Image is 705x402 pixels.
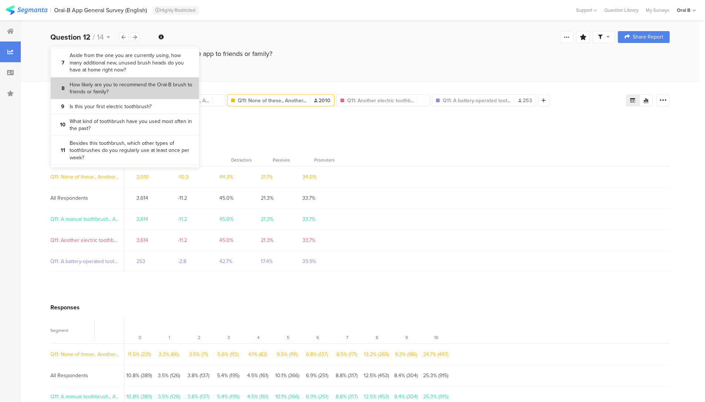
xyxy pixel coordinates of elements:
[136,258,166,265] span: 253
[238,97,306,104] span: Q11: None of these., Another...
[219,173,249,181] span: 44.3%
[70,140,193,162] bdi: Besides this toothbrush, which other types of toothbrushes do you regularly use at least once per...
[231,157,252,163] span: Detractors
[54,7,147,14] div: Oral-B App General Survey (English)
[6,6,47,15] img: segmanta logo
[391,393,421,401] span: 8.4% (304)
[302,372,332,379] span: 6.9% (251)
[633,34,663,40] span: Share Report
[243,393,273,401] span: 4.5% (161)
[50,393,124,401] span: Q11: A manual toothbrush., A...
[287,334,289,341] span: 5
[243,350,273,358] span: 4.1% (82)
[50,6,51,14] div: |
[178,258,207,265] span: -2.8
[56,147,70,154] b: 11
[677,7,691,14] div: Oral B
[302,236,332,244] span: 33.7%
[51,114,199,136] a: 10 What kind of toothbrush have you used most often in the past?
[50,303,670,312] div: Responses
[50,31,90,43] b: Question 12
[56,85,70,92] b: 8
[50,173,124,181] span: Q11: None of these., Another...
[136,194,166,202] span: 3,614
[391,372,421,379] span: 8.4% (304)
[184,350,213,358] span: 3.5% (71)
[347,97,414,104] span: Q11: Another electric toothb...
[56,59,70,67] b: 7
[332,372,362,379] span: 8.8% (317)
[154,372,184,379] span: 3.5% (126)
[421,350,450,358] span: 24.7% (497)
[50,258,124,265] span: Q11: A battery-operated toot...
[642,7,673,14] a: My Surveys
[273,157,290,163] span: Passives
[50,126,670,134] div: NPS Statistics
[243,372,273,379] span: 4.5% (161)
[51,136,199,165] a: 11 Besides this toothbrush, which other types of toothbrushes do you regularly use at least once ...
[273,350,302,358] span: 9.5% (191)
[219,236,249,244] span: 45.0%
[421,393,450,401] span: 25.3% (915)
[362,350,391,358] span: 13.2% (265)
[178,215,207,223] span: -11.2
[56,121,70,129] b: 10
[93,31,95,43] span: /
[362,393,391,401] span: 12.5% (453)
[302,393,332,401] span: 6.9% (251)
[518,97,532,104] span: 253
[50,194,124,202] span: All Respondents
[346,334,349,341] span: 7
[51,165,199,187] a: 12 How likely are you to recommend the Oral-B mobile app to friends or family?
[51,99,199,114] a: 9 Is this your first electric toothbrush?
[70,118,193,132] bdi: What kind of toothbrush have you used most often in the past?
[178,194,207,202] span: -11.2
[302,173,332,181] span: 34.0%
[124,393,154,401] span: 10.8% (389)
[421,372,450,379] span: 25.3% (915)
[124,372,154,379] span: 10.8% (389)
[50,350,124,358] span: Q11: None of these., Another...
[70,81,193,96] bdi: How likely are you to recommend the Oral-B brush to friends or family?
[213,393,243,401] span: 5.4% (195)
[178,173,207,181] span: -10.3
[314,97,330,104] span: 2010
[261,194,290,202] span: 21.3%
[213,372,243,379] span: 5.4% (195)
[136,215,166,223] span: 3,614
[50,236,124,244] span: Q11: Another electric toothb...
[51,48,199,77] a: 7 Aside from the one you are currently using, how many additional new, unused brush heads do you ...
[184,372,213,379] span: 3.8% (137)
[198,334,200,341] span: 2
[332,350,362,358] span: 8.5% (171)
[50,372,124,379] span: All Respondents
[154,350,184,358] span: 3.3% (66)
[261,236,290,244] span: 21.3%
[219,215,249,223] span: 45.0%
[139,334,141,341] span: 0
[314,157,335,163] span: Promoters
[376,334,378,341] span: 8
[184,393,213,401] span: 3.8% (137)
[154,393,184,401] span: 3.5% (126)
[302,215,332,223] span: 33.7%
[391,350,421,358] span: 9.3% (186)
[273,393,302,401] span: 10.1% (366)
[178,236,207,244] span: -11.2
[51,77,199,99] a: 8 How likely are you to recommend the Oral-B brush to friends or family?
[443,97,511,104] span: Q11: A battery-operated toot...
[273,372,302,379] span: 10.1% (366)
[219,258,249,265] span: 42.7%
[261,215,290,223] span: 21.3%
[576,4,597,16] div: Support
[97,31,104,43] span: 14
[136,173,166,181] span: 2,010
[219,194,249,202] span: 45.0%
[601,7,642,14] a: Question Library
[136,236,166,244] span: 3,614
[70,103,152,110] bdi: Is this your first electric toothbrush?
[50,49,670,59] div: How likely are you to recommend the Oral-B mobile app to friends or family?
[70,52,193,74] bdi: Aside from the one you are currently using, how many additional new, unused brush heads do you ha...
